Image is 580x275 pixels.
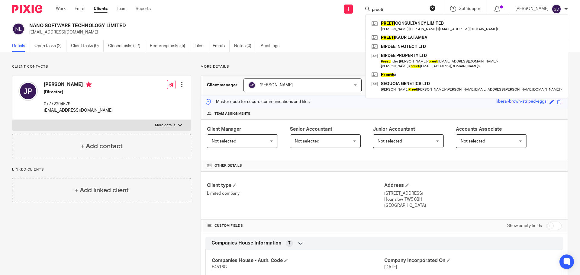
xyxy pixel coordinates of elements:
a: Reports [136,6,151,12]
a: Email [75,6,85,12]
a: Closed tasks (17) [108,40,145,52]
span: Not selected [212,139,236,143]
span: 7 [288,240,291,246]
span: Not selected [295,139,319,143]
h4: Address [384,182,562,189]
span: Team assignments [214,111,250,116]
a: Files [195,40,208,52]
button: Clear [430,5,436,11]
span: Not selected [378,139,402,143]
p: More details [201,64,568,69]
input: Search [371,7,426,13]
a: Work [56,6,66,12]
span: F4516C [212,265,227,269]
span: Accounts Associate [456,127,502,132]
span: Other details [214,163,242,168]
span: Get Support [459,7,482,11]
p: [STREET_ADDRESS] [384,190,562,197]
a: Team [117,6,127,12]
a: Open tasks (2) [34,40,66,52]
img: svg%3E [12,23,25,35]
h5: (Director) [44,89,113,95]
a: Notes (0) [234,40,256,52]
h4: [PERSON_NAME] [44,82,113,89]
p: [EMAIL_ADDRESS][DOMAIN_NAME] [29,29,486,35]
a: Recurring tasks (5) [150,40,190,52]
h3: Client manager [207,82,237,88]
img: Pixie [12,5,42,13]
a: Details [12,40,30,52]
h4: + Add contact [80,142,123,151]
h4: + Add linked client [74,186,129,195]
a: Client tasks (0) [71,40,104,52]
img: svg%3E [552,4,561,14]
a: Emails [213,40,230,52]
p: [GEOGRAPHIC_DATA] [384,203,562,209]
p: 07772294579 [44,101,113,107]
img: svg%3E [248,82,256,89]
h2: NANO SOFTWARE TECHNOLOGY LIMITED [29,23,395,29]
i: Primary [86,82,92,88]
span: Junior Accountant [373,127,415,132]
p: [EMAIL_ADDRESS][DOMAIN_NAME] [44,107,113,114]
h4: CUSTOM FIELDS [207,223,384,228]
span: Senior Accountant [290,127,332,132]
div: liberal-brown-striped-eggs [496,98,546,105]
span: Companies House Information [211,240,281,246]
span: [DATE] [384,265,397,269]
p: Master code for secure communications and files [205,99,310,105]
p: More details [155,123,175,128]
p: Client contacts [12,64,191,69]
a: Audit logs [261,40,284,52]
a: Clients [94,6,108,12]
h4: Companies House - Auth. Code [212,257,384,264]
p: Linked clients [12,167,191,172]
h4: Client type [207,182,384,189]
label: Show empty fields [507,223,542,229]
p: Limited company [207,190,384,197]
p: [PERSON_NAME] [515,6,549,12]
h4: Company Incorporated On [384,257,557,264]
p: Hounslow, TW5 0BH [384,197,562,203]
span: [PERSON_NAME] [259,83,293,87]
span: Not selected [461,139,485,143]
span: Client Manager [207,127,241,132]
img: svg%3E [18,82,38,101]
